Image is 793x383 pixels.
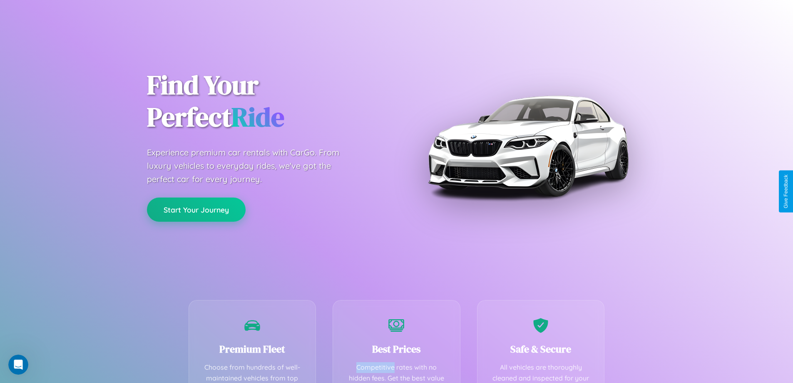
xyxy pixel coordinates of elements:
h3: Safe & Secure [490,342,592,356]
img: Premium BMW car rental vehicle [424,42,632,250]
iframe: Intercom live chat [8,355,28,375]
div: Give Feedback [783,175,789,208]
h3: Best Prices [346,342,447,356]
button: Start Your Journey [147,198,246,222]
h3: Premium Fleet [201,342,303,356]
p: Experience premium car rentals with CarGo. From luxury vehicles to everyday rides, we've got the ... [147,146,355,186]
span: Ride [231,99,284,135]
h1: Find Your Perfect [147,69,384,133]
